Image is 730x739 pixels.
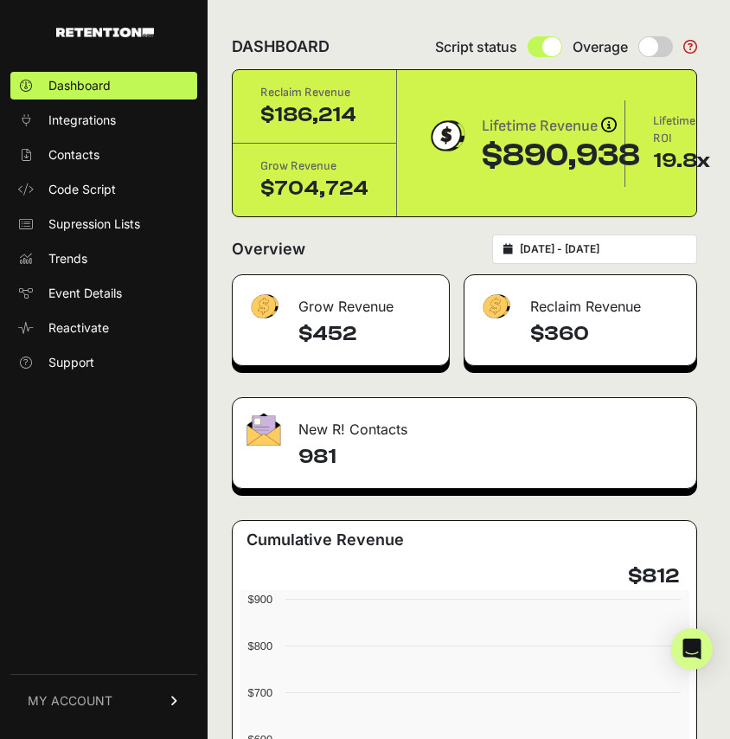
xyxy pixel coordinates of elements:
[653,147,710,175] div: 19.8x
[482,138,640,173] div: $890,938
[48,112,116,129] span: Integrations
[247,528,404,552] h3: Cumulative Revenue
[247,413,281,446] img: fa-envelope-19ae18322b30453b285274b1b8af3d052b27d846a4fbe8435d1a52b978f639a2.png
[10,72,197,100] a: Dashboard
[247,290,281,324] img: fa-dollar-13500eef13a19c4ab2b9ed9ad552e47b0d9fc28b02b83b90ba0e00f96d6372e9.png
[10,141,197,169] a: Contacts
[671,628,713,670] div: Open Intercom Messenger
[48,146,99,164] span: Contacts
[628,562,679,590] h4: $812
[56,28,154,37] img: Retention.com
[232,237,305,261] h2: Overview
[10,280,197,307] a: Event Details
[464,275,696,327] div: Reclaim Revenue
[233,275,449,327] div: Grow Revenue
[530,320,682,348] h4: $360
[10,674,197,727] a: MY ACCOUNT
[248,639,272,652] text: $800
[260,84,368,101] div: Reclaim Revenue
[48,215,140,233] span: Supression Lists
[10,314,197,342] a: Reactivate
[248,593,272,606] text: $900
[298,320,435,348] h4: $452
[233,398,696,450] div: New R! Contacts
[10,349,197,376] a: Support
[298,443,682,471] h4: 981
[10,245,197,273] a: Trends
[260,175,368,202] div: $704,724
[478,290,513,324] img: fa-dollar-13500eef13a19c4ab2b9ed9ad552e47b0d9fc28b02b83b90ba0e00f96d6372e9.png
[10,176,197,203] a: Code Script
[48,285,122,302] span: Event Details
[48,354,94,371] span: Support
[48,181,116,198] span: Code Script
[48,77,111,94] span: Dashboard
[573,36,628,57] span: Overage
[28,692,112,710] span: MY ACCOUNT
[653,112,710,147] div: Lifetime ROI
[260,157,368,175] div: Grow Revenue
[435,36,517,57] span: Script status
[10,210,197,238] a: Supression Lists
[48,250,87,267] span: Trends
[48,319,109,337] span: Reactivate
[260,101,368,129] div: $186,214
[482,114,640,138] div: Lifetime Revenue
[248,686,272,699] text: $700
[425,114,468,157] img: dollar-coin-05c43ed7efb7bc0c12610022525b4bbbb207c7efeef5aecc26f025e68dcafac9.png
[232,35,330,59] h2: DASHBOARD
[10,106,197,134] a: Integrations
